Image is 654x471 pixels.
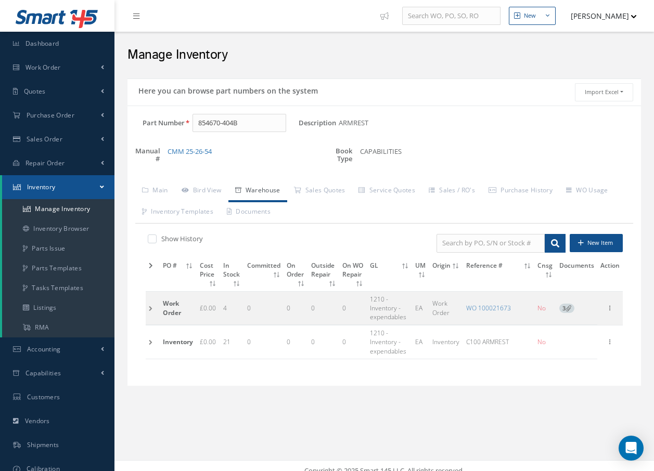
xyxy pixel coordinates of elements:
a: Manage Inventory [2,199,114,219]
a: Main [135,180,175,202]
label: Book Type [320,145,352,163]
span: Dashboard [25,39,59,48]
th: Reference # [463,258,535,292]
span: C100 ARMREST [466,337,509,346]
input: Search WO, PO, SO, RO [402,7,501,25]
button: New [509,7,556,25]
th: Committed [244,258,284,292]
span: Inventory [163,337,193,346]
a: WO Usage [559,180,615,202]
th: Cost Price [197,258,220,292]
a: Parts Issue [2,239,114,258]
a: Listings [2,298,114,318]
a: Documents [220,202,277,224]
a: Inventory Templates [135,202,220,224]
a: Bird View [175,180,228,202]
button: [PERSON_NAME] [561,6,637,26]
td: 0 [284,291,308,324]
input: Search by PO, S/N or Stock # [437,234,545,253]
div: Show and not show all detail with stock [146,234,377,246]
td: EA [412,291,429,324]
td: 1210 - Inventory - expendables [367,325,413,359]
th: Outside Repair [308,258,339,292]
td: Work Order [429,291,463,324]
span: 3 [559,304,574,313]
td: 0 [339,325,366,359]
td: 0 [339,291,366,324]
th: Origin [429,258,463,292]
span: Customers [27,392,60,401]
span: Work Order [25,63,61,72]
span: Shipments [27,440,59,449]
td: 0 [308,325,339,359]
span: Accounting [27,345,61,354]
a: Warehouse [228,180,287,202]
h2: Manage Inventory [127,47,641,63]
td: £0.00 [197,291,220,324]
td: 0 [244,325,284,359]
label: Description [299,119,336,127]
span: No [537,337,546,346]
button: New Item [570,234,623,252]
div: Open Intercom Messenger [619,436,644,461]
td: 0 [244,291,284,324]
a: Service Quotes [352,180,422,202]
th: GL [367,258,413,292]
a: Inventory Browser [2,219,114,239]
th: Documents [556,258,597,292]
label: Manual # [127,145,160,163]
label: Part Number [127,119,185,127]
label: Show History [159,234,203,243]
div: New [524,11,536,20]
a: 3 [559,304,574,312]
a: Purchase History [482,180,559,202]
td: 0 [308,291,339,324]
th: UM [412,258,429,292]
span: Repair Order [25,159,65,167]
span: Sales Order [27,135,62,143]
a: RMA [2,318,114,337]
td: 4 [220,291,244,324]
a: CMM 25-26-54 [168,147,212,156]
th: Cnsg [534,258,556,292]
a: Tasks Templates [2,278,114,298]
span: ARMREST [339,114,373,133]
h5: Here you can browse part numbers on the system [135,83,318,96]
td: 21 [220,325,244,359]
span: Quotes [24,87,46,96]
td: Inventory [429,325,463,359]
a: Inventory [2,175,114,199]
td: EA [412,325,429,359]
th: In Stock [220,258,244,292]
span: Capabilities [25,369,61,377]
button: Import Excel [575,83,633,101]
span: Purchase Order [27,111,74,120]
a: Parts Templates [2,258,114,278]
span: No [537,304,546,312]
a: Sales Quotes [287,180,352,202]
span: Inventory [27,182,56,191]
th: Action [597,258,623,292]
span: Vendors [25,416,50,425]
span: CAPABILITIES [360,147,402,156]
th: On Order [284,258,308,292]
td: £0.00 [197,325,220,359]
td: 0 [284,325,308,359]
a: Sales / RO's [422,180,482,202]
td: 1210 - Inventory - expendables [367,291,413,324]
th: PO # [160,258,197,292]
a: WO 100021673 [466,304,511,312]
th: On WO Repair [339,258,366,292]
span: Work Order [163,299,181,317]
